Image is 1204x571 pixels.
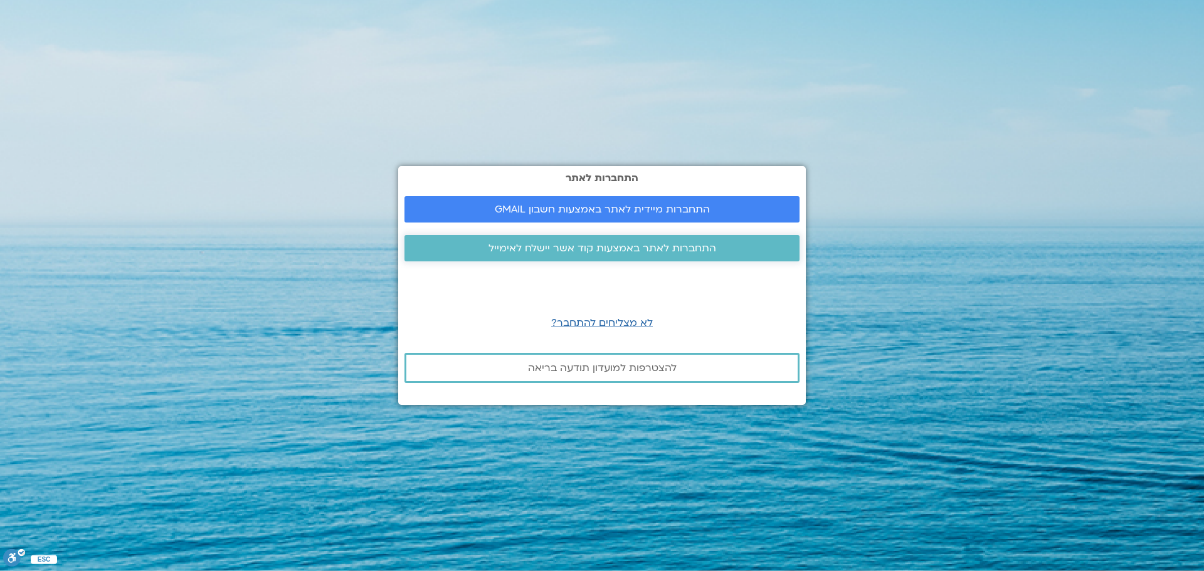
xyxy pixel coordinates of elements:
[488,243,716,254] span: התחברות לאתר באמצעות קוד אשר יישלח לאימייל
[528,362,677,374] span: להצטרפות למועדון תודעה בריאה
[404,235,800,261] a: התחברות לאתר באמצעות קוד אשר יישלח לאימייל
[404,196,800,223] a: התחברות מיידית לאתר באמצעות חשבון GMAIL
[551,316,653,330] a: לא מצליחים להתחבר?
[404,172,800,184] h2: התחברות לאתר
[404,353,800,383] a: להצטרפות למועדון תודעה בריאה
[495,204,710,215] span: התחברות מיידית לאתר באמצעות חשבון GMAIL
